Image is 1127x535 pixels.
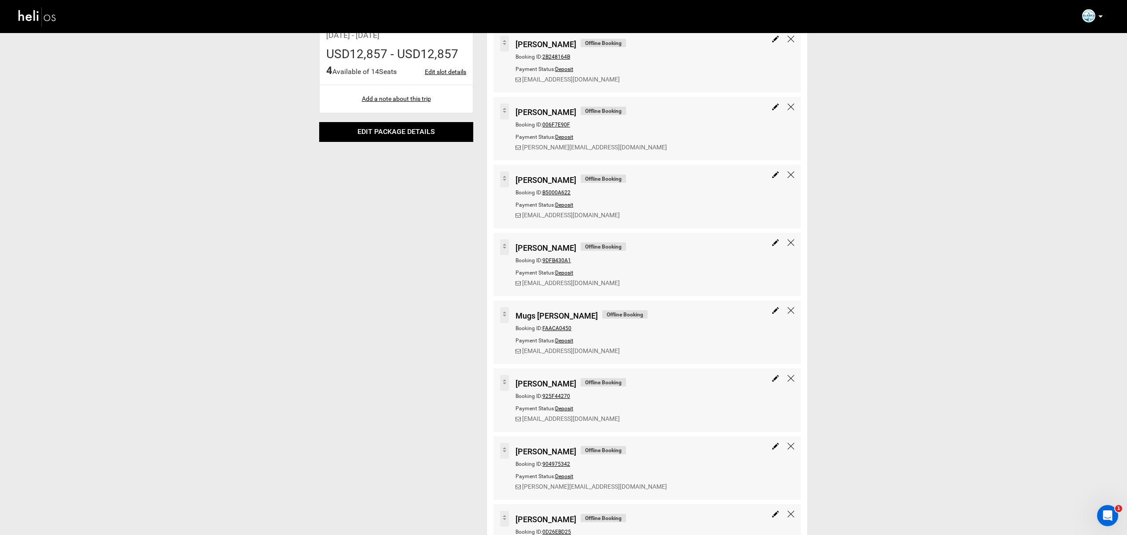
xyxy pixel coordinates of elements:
span: Deposit [555,338,573,344]
img: close-icon-black.svg [788,511,794,517]
span: Deposit [555,473,573,479]
span: 904975342 [542,461,570,467]
span: [PERSON_NAME] [516,104,576,118]
img: close-icon-black.svg [788,104,794,110]
span: Offline Booking [581,378,626,386]
img: close-icon-black.svg [788,443,794,450]
span: Offline Booking [581,175,626,183]
img: heli-logo [18,5,57,28]
div: Booking ID: [516,50,757,63]
span: 006F7E90F [542,122,570,128]
iframe: Intercom live chat [1097,505,1118,526]
div: [DATE] - [DATE] [326,30,466,41]
a: [EMAIL_ADDRESS][DOMAIN_NAME] [522,76,620,83]
div: Payment Status: [516,334,757,346]
a: [EMAIL_ADDRESS][DOMAIN_NAME] [522,347,620,354]
img: 438683b5cd015f564d7e3f120c79d992.png [1082,9,1095,22]
span: 9DFB430A1 [542,257,571,264]
div: Payment Status: [516,63,757,75]
div: Payment Status: [516,266,757,279]
span: Offline Booking [581,242,626,251]
a: [EMAIL_ADDRESS][DOMAIN_NAME] [522,279,620,286]
div: Booking ID: [516,390,757,402]
img: edit.svg [772,375,779,382]
span: Mugs [PERSON_NAME] [516,307,598,322]
img: close-icon-black.svg [788,239,794,246]
a: [PERSON_NAME][EMAIL_ADDRESS][DOMAIN_NAME] [522,144,667,151]
a: [EMAIL_ADDRESS][DOMAIN_NAME] [522,212,620,219]
span: Offline Booking [602,310,648,319]
div: Payment Status: [516,198,757,211]
div: Payment Status: [516,130,757,143]
span: Seat [379,67,393,76]
span: Offline Booking [581,107,626,115]
span: 1 [1115,505,1122,512]
img: edit.svg [772,239,779,246]
div: USD12,857 - USD12,857 [326,45,466,63]
span: [PERSON_NAME] [516,511,576,525]
img: close-icon-black.svg [788,171,794,178]
span: FAACA0450 [542,325,571,331]
span: [PERSON_NAME] [516,443,576,457]
span: Deposit [555,134,573,140]
img: close-icon-black.svg [788,307,794,314]
img: edit.svg [772,104,779,110]
img: edit.svg [772,511,779,517]
span: Offline Booking [581,514,626,522]
span: Deposit [555,405,573,412]
span: B5000A622 [542,189,571,196]
div: Booking ID: [516,457,757,470]
div: Payment Status: [516,470,757,482]
span: Deposit [555,66,573,72]
img: edit.svg [772,36,779,42]
a: Edit slot details [425,67,466,76]
img: edit.svg [772,443,779,450]
div: Booking ID: [516,254,757,266]
img: edit.svg [772,171,779,178]
div: Payment Status: [516,402,757,414]
img: close-icon-black.svg [788,36,794,42]
span: 0D26EBD25 [542,529,571,535]
a: Edit package details [357,127,435,136]
span: 4 [326,64,332,77]
a: [PERSON_NAME][EMAIL_ADDRESS][DOMAIN_NAME] [522,483,667,490]
span: [PERSON_NAME] [516,375,576,390]
span: 2B248164B [542,54,570,60]
div: Available of 14 [326,63,397,78]
button: Edit package details [319,122,473,142]
div: Booking ID: [516,322,757,334]
div: Booking ID: [516,118,757,130]
span: Deposit [555,202,573,208]
span: s [393,67,397,76]
span: [PERSON_NAME] [516,239,576,254]
img: edit.svg [772,307,779,314]
a: Add a note about this trip [362,95,431,102]
span: Offline Booking [581,446,626,454]
div: Booking ID: [516,186,757,198]
span: 925F44270 [542,393,570,399]
img: close-icon-black.svg [788,375,794,382]
span: [PERSON_NAME] [516,171,576,186]
span: Offline Booking [581,39,626,47]
span: [PERSON_NAME] [516,36,576,50]
a: [EMAIL_ADDRESS][DOMAIN_NAME] [522,415,620,422]
span: Deposit [555,270,573,276]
